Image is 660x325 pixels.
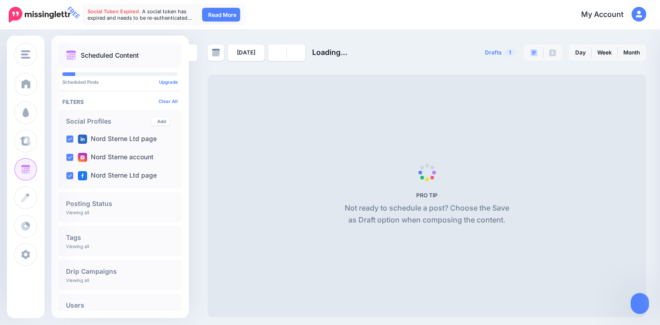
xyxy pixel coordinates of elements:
img: linkedin-square.png [78,135,87,144]
label: Nord Sterne Ltd page [78,135,157,144]
a: Drafts1 [479,44,521,61]
a: Add [151,117,170,125]
img: instagram-square.png [78,153,87,162]
span: Loading... [312,48,347,57]
p: Scheduled Content [81,52,139,59]
p: Viewing all [66,210,89,215]
p: Viewing all [66,277,89,283]
span: Social Token Expired. [88,8,141,15]
a: Day [570,45,591,60]
h4: Filters [62,98,178,105]
img: facebook-square.png [78,171,87,180]
label: Nord Sterne account [78,153,154,162]
h4: Tags [66,234,174,241]
a: Clear All [159,98,178,104]
h4: Social Profiles [66,118,151,125]
img: calendar.png [66,50,76,60]
a: My Account [572,4,646,26]
a: [DATE] [228,44,264,61]
span: A social token has expired and needs to be re-authenticated… [88,8,192,21]
img: Missinglettr [9,7,71,22]
label: Nord Sterne Ltd page [78,171,157,180]
span: FREE [64,3,83,22]
h4: Users [66,302,174,309]
h4: Posting Status [66,200,174,207]
img: facebook-grey-square.png [549,49,556,56]
a: Read More [202,8,240,22]
a: FREE [9,5,71,25]
img: paragraph-boxed.png [530,49,538,56]
h5: PRO TIP [341,192,513,199]
p: Viewing all [66,244,89,249]
a: Upgrade [159,79,178,85]
p: Not ready to schedule a post? Choose the Save as Draft option when composing the content. [341,202,513,226]
span: Drafts [485,50,502,55]
a: Month [618,45,645,60]
span: 1 [504,48,516,57]
h4: Drip Campaigns [66,268,174,275]
a: Week [592,45,617,60]
img: menu.png [21,50,30,59]
img: calendar-grey-darker.png [212,49,220,57]
p: Scheduled Posts [62,80,178,84]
